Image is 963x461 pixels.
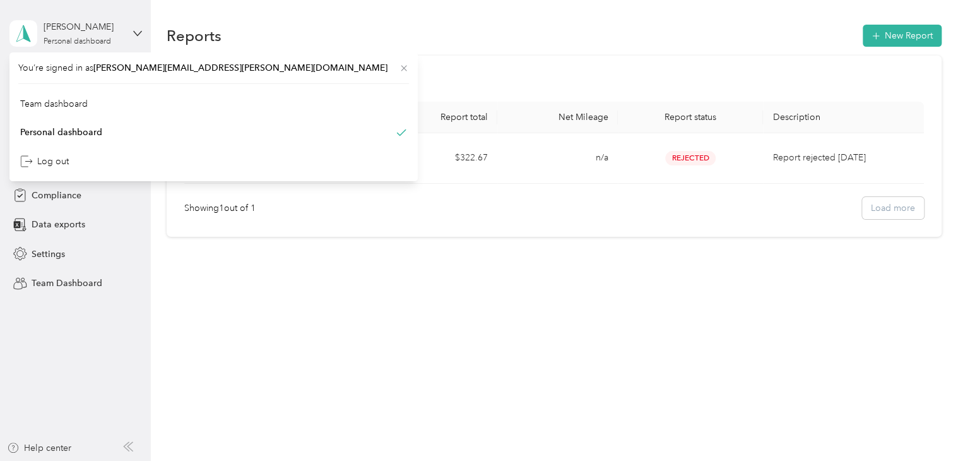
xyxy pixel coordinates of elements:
[892,390,963,461] iframe: Everlance-gr Chat Button Frame
[20,126,102,139] div: Personal dashboard
[628,112,752,123] div: Report status
[32,189,81,202] span: Compliance
[20,97,88,111] div: Team dashboard
[497,133,618,184] td: n/a
[665,151,716,165] span: Rejected
[377,102,497,133] th: Report total
[377,133,497,184] td: $322.67
[44,20,122,33] div: [PERSON_NAME]
[773,151,914,165] p: Report rejected [DATE]
[497,102,618,133] th: Net Mileage
[20,155,69,168] div: Log out
[863,25,942,47] button: New Report
[184,201,256,215] div: Showing 1 out of 1
[167,29,222,42] h1: Reports
[32,218,85,231] span: Data exports
[44,38,111,45] div: Personal dashboard
[32,248,65,261] span: Settings
[7,441,71,455] button: Help center
[32,277,102,290] span: Team Dashboard
[763,102,924,133] th: Description
[93,63,387,73] span: [PERSON_NAME][EMAIL_ADDRESS][PERSON_NAME][DOMAIN_NAME]
[18,61,409,75] span: You’re signed in as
